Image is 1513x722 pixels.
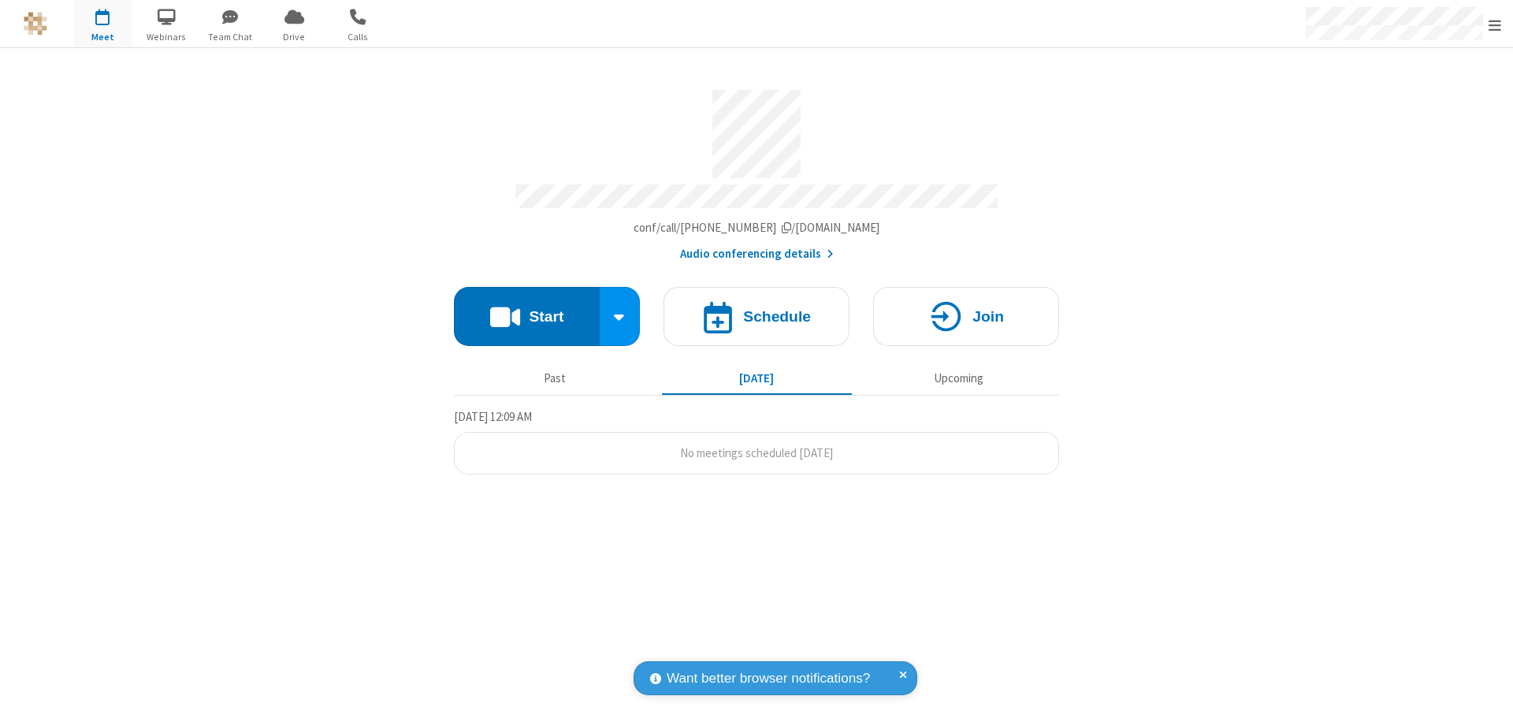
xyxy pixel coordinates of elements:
[201,30,260,44] span: Team Chat
[743,309,811,324] h4: Schedule
[662,363,852,393] button: [DATE]
[664,287,849,346] button: Schedule
[454,78,1059,263] section: Account details
[634,220,880,235] span: Copy my meeting room link
[24,12,47,35] img: QA Selenium DO NOT DELETE OR CHANGE
[600,287,641,346] div: Start conference options
[529,309,563,324] h4: Start
[460,363,650,393] button: Past
[454,408,1059,475] section: Today's Meetings
[137,30,196,44] span: Webinars
[73,30,132,44] span: Meet
[667,668,870,689] span: Want better browser notifications?
[634,219,880,237] button: Copy my meeting room linkCopy my meeting room link
[265,30,324,44] span: Drive
[864,363,1054,393] button: Upcoming
[972,309,1004,324] h4: Join
[454,409,532,424] span: [DATE] 12:09 AM
[680,245,834,263] button: Audio conferencing details
[329,30,388,44] span: Calls
[454,287,600,346] button: Start
[873,287,1059,346] button: Join
[680,445,833,460] span: No meetings scheduled [DATE]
